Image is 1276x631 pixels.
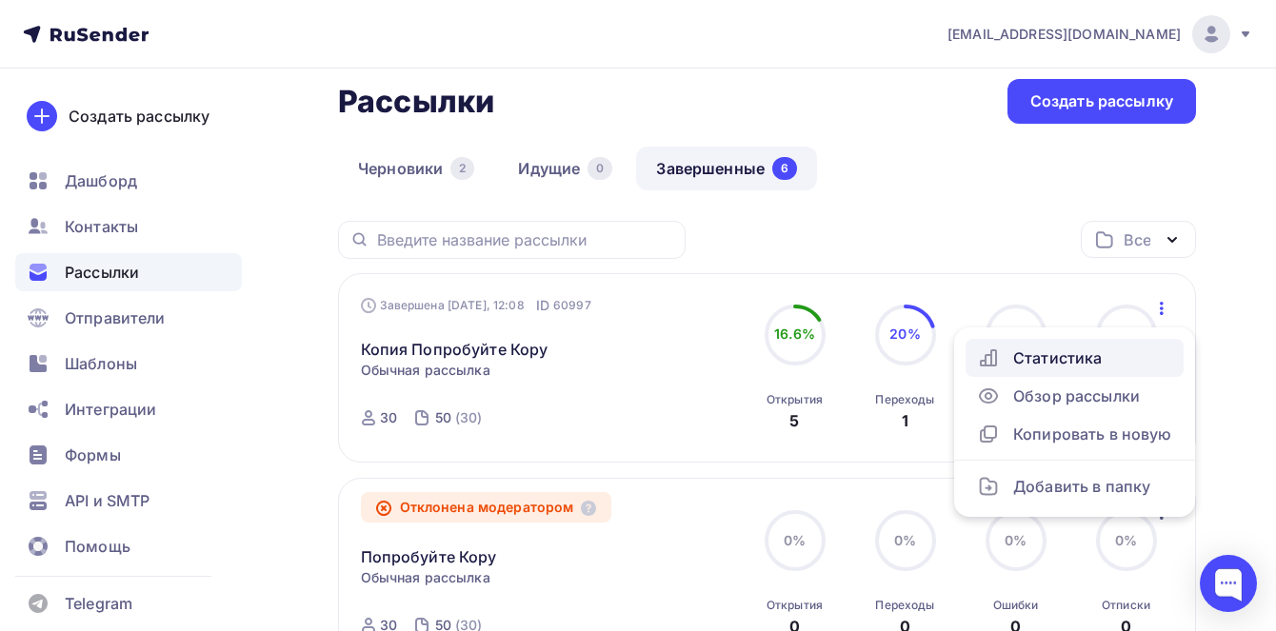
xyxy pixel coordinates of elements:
div: Открытия [767,392,823,407]
a: Идущие0 [498,147,632,190]
span: Интеграции [65,398,156,421]
div: (30) [455,408,483,427]
button: Все [1081,221,1196,258]
span: 20% [889,325,920,342]
a: Рассылки [15,253,242,291]
span: 0% [1005,532,1027,548]
div: Создать рассылку [69,105,209,128]
span: 0% [894,532,916,548]
div: Обзор рассылки [977,385,1172,407]
div: Добавить в папку [977,475,1172,498]
div: Переходы [875,392,934,407]
div: 50 [435,408,451,427]
a: Черновики2 [338,147,494,190]
span: Обычная рассылка [361,361,490,380]
div: Завершена [DATE], 12:08 [361,296,591,315]
div: 6 [772,157,797,180]
div: Статистика [977,346,1172,369]
div: Ошибки [993,598,1039,613]
div: 30 [380,408,397,427]
span: Telegram [65,592,132,615]
span: Отправители [65,306,166,329]
span: Помощь [65,535,130,558]
span: Дашборд [65,169,137,192]
div: Переходы [875,598,934,613]
a: 50 (30) [433,403,485,433]
div: 2 [450,157,474,180]
span: 0% [1115,325,1137,342]
a: Шаблоны [15,345,242,383]
div: Копировать в новую [977,423,1172,445]
div: 1 [902,409,908,432]
a: Отправители [15,299,242,337]
span: API и SMTP [65,489,150,512]
span: ID [536,296,549,315]
a: Формы [15,436,242,474]
a: Завершенные6 [636,147,817,190]
span: 60997 [553,296,591,315]
span: 0% [1115,532,1137,548]
span: Формы [65,444,121,466]
div: Открытия [767,598,823,613]
div: Все [1124,228,1150,251]
span: Обычная рассылка [361,568,490,587]
span: Шаблоны [65,352,137,375]
a: Дашборд [15,162,242,200]
span: Рассылки [65,261,139,284]
h2: Рассылки [338,83,494,121]
div: Отписки [1102,598,1150,613]
span: 0% [784,532,806,548]
div: Создать рассылку [1030,90,1173,112]
span: 16.6% [774,325,815,342]
a: Копия Попробуйте Кору [361,338,548,361]
div: 5 [789,409,799,432]
div: Отклонена модератором [361,492,612,523]
div: 0 [588,157,612,180]
a: Попробуйте Кору [361,545,497,568]
a: [EMAIL_ADDRESS][DOMAIN_NAME] [947,15,1253,53]
input: Введите название рассылки [377,229,674,250]
span: 0% [1005,325,1027,342]
a: Контакты [15,207,242,246]
span: [EMAIL_ADDRESS][DOMAIN_NAME] [947,25,1181,44]
span: Контакты [65,215,138,238]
